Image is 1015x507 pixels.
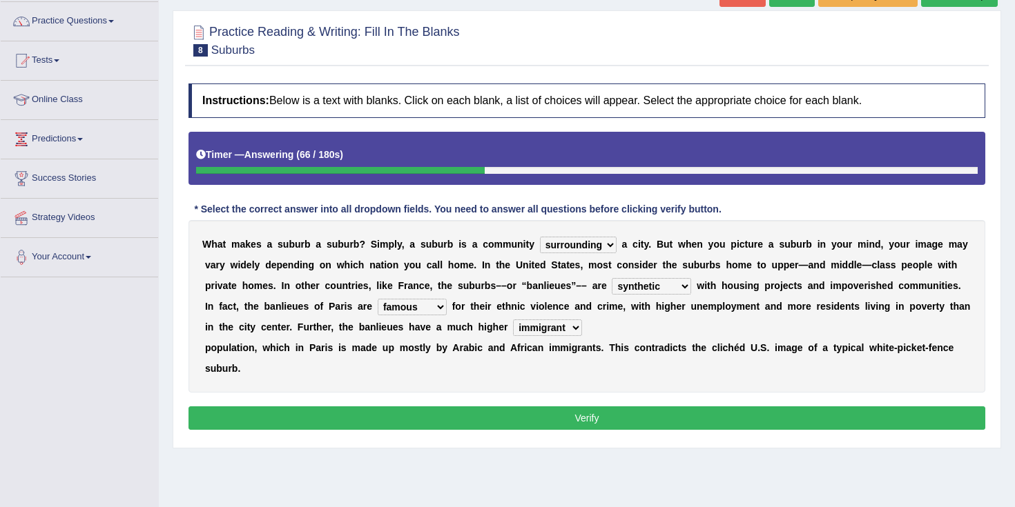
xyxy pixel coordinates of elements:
[469,280,475,291] b: b
[393,259,399,270] b: n
[840,259,842,270] b: i
[632,239,638,250] b: c
[355,280,358,291] b: i
[670,239,673,250] b: t
[522,280,527,291] b: “
[891,259,896,270] b: s
[688,259,694,270] b: u
[558,259,561,270] b: t
[949,239,957,250] b: m
[300,259,302,270] b: i
[448,259,454,270] b: h
[925,259,927,270] b: l
[371,239,377,250] b: S
[359,239,365,250] b: ?
[302,259,309,270] b: n
[505,259,510,270] b: e
[353,259,358,270] b: c
[768,239,774,250] b: a
[296,280,302,291] b: o
[666,259,672,270] b: h
[644,239,648,250] b: y
[248,280,254,291] b: o
[320,259,326,270] b: o
[532,259,535,270] b: t
[295,239,301,250] b: u
[338,239,344,250] b: b
[820,259,826,270] b: d
[413,280,419,291] b: n
[350,259,353,270] b: i
[867,239,869,250] b: i
[288,259,294,270] b: n
[369,280,371,291] b: ,
[527,280,533,291] b: b
[938,259,945,270] b: w
[402,239,405,250] b: ,
[580,259,583,270] b: ,
[188,406,985,430] button: Verify
[211,43,255,57] small: Suburbs
[512,280,516,291] b: r
[273,280,276,291] b: .
[1,120,158,155] a: Predictions
[211,239,217,250] b: h
[438,239,444,250] b: u
[525,239,529,250] b: t
[634,259,639,270] b: s
[300,149,340,160] b: 66 / 180s
[907,259,913,270] b: e
[271,259,277,270] b: e
[443,239,447,250] b: r
[561,259,566,270] b: a
[732,259,738,270] b: o
[246,259,252,270] b: e
[217,239,223,250] b: a
[951,259,958,270] b: h
[330,280,336,291] b: o
[869,239,875,250] b: n
[653,259,657,270] b: r
[938,239,943,250] b: e
[228,280,231,291] b: t
[407,280,413,291] b: a
[901,259,907,270] b: p
[215,280,217,291] b: i
[336,280,342,291] b: u
[1,159,158,194] a: Success Stories
[858,239,866,250] b: m
[791,239,797,250] b: b
[809,259,814,270] b: a
[397,239,402,250] b: y
[438,280,441,291] b: t
[481,280,484,291] b: r
[311,280,316,291] b: e
[384,259,387,270] b: i
[682,259,688,270] b: s
[426,239,432,250] b: u
[523,239,526,250] b: i
[848,259,854,270] b: d
[316,239,321,250] b: a
[432,259,437,270] b: a
[694,259,700,270] b: b
[419,280,425,291] b: c
[327,239,332,250] b: s
[622,239,628,250] b: a
[918,259,925,270] b: p
[376,259,381,270] b: a
[231,280,237,291] b: e
[377,239,380,250] b: i
[308,259,314,270] b: g
[963,239,968,250] b: y
[691,239,697,250] b: e
[409,239,415,250] b: a
[842,239,849,250] b: u
[754,239,757,250] b: r
[588,259,597,270] b: m
[641,239,644,250] b: t
[628,259,635,270] b: n
[387,259,393,270] b: o
[566,259,570,270] b: t
[915,239,918,250] b: i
